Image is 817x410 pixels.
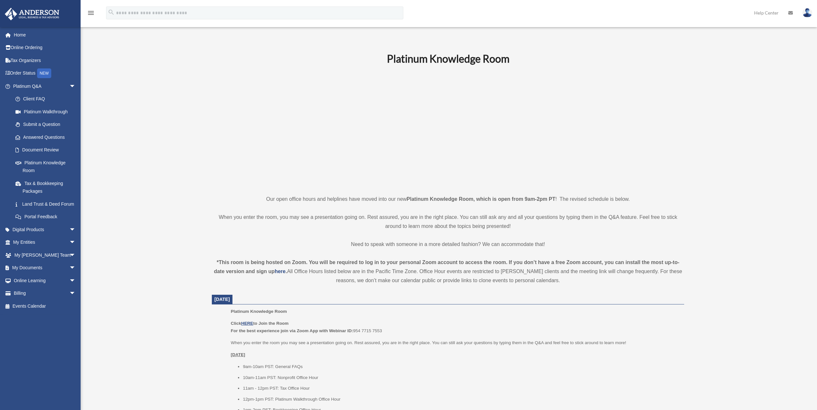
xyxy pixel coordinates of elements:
i: search [108,9,115,16]
a: Platinum Knowledge Room [9,156,82,177]
b: Platinum Knowledge Room [387,52,509,65]
span: arrow_drop_down [69,287,82,300]
span: [DATE] [214,297,230,302]
a: Events Calendar [5,300,85,313]
a: Tax Organizers [5,54,85,67]
img: User Pic [802,8,812,17]
p: 954 7715 7553 [231,320,680,335]
a: Tax & Bookkeeping Packages [9,177,85,198]
p: When you enter the room you may see a presentation going on. Rest assured, you are in the right p... [231,339,680,347]
strong: . [286,269,287,274]
span: arrow_drop_down [69,274,82,287]
a: Online Ordering [5,41,85,54]
span: arrow_drop_down [69,236,82,249]
a: Online Learningarrow_drop_down [5,274,85,287]
li: 11am - 12pm PST: Tax Office Hour [243,384,680,392]
p: Our open office hours and helplines have moved into our new ! The revised schedule is below. [212,195,684,204]
li: 10am-11am PST: Nonprofit Office Hour [243,374,680,382]
li: 9am-10am PST: General FAQs [243,363,680,371]
i: menu [87,9,95,17]
b: Click to Join the Room [231,321,289,326]
span: arrow_drop_down [69,80,82,93]
strong: Platinum Knowledge Room, which is open from 9am-2pm PT [407,196,555,202]
a: Digital Productsarrow_drop_down [5,223,85,236]
a: My Entitiesarrow_drop_down [5,236,85,249]
p: When you enter the room, you may see a presentation going on. Rest assured, you are in the right ... [212,213,684,231]
a: HERE [241,321,253,326]
span: arrow_drop_down [69,261,82,275]
a: Document Review [9,144,85,157]
span: arrow_drop_down [69,223,82,236]
a: Platinum Walkthrough [9,105,85,118]
a: Home [5,28,85,41]
a: Billingarrow_drop_down [5,287,85,300]
a: here [275,269,286,274]
a: Client FAQ [9,93,85,106]
u: [DATE] [231,352,245,357]
p: Need to speak with someone in a more detailed fashion? We can accommodate that! [212,240,684,249]
a: Answered Questions [9,131,85,144]
a: Platinum Q&Aarrow_drop_down [5,80,85,93]
a: Land Trust & Deed Forum [9,198,85,210]
a: Portal Feedback [9,210,85,223]
a: menu [87,11,95,17]
strong: *This room is being hosted on Zoom. You will be required to log in to your personal Zoom account ... [214,260,679,274]
a: My Documentsarrow_drop_down [5,261,85,274]
div: All Office Hours listed below are in the Pacific Time Zone. Office Hour events are restricted to ... [212,258,684,285]
a: Order StatusNEW [5,67,85,80]
a: My [PERSON_NAME] Teamarrow_drop_down [5,249,85,261]
iframe: 231110_Toby_KnowledgeRoom [351,74,545,183]
b: For the best experience join via Zoom App with Webinar ID: [231,328,353,333]
div: NEW [37,68,51,78]
span: Platinum Knowledge Room [231,309,287,314]
a: Submit a Question [9,118,85,131]
span: arrow_drop_down [69,249,82,262]
img: Anderson Advisors Platinum Portal [3,8,61,20]
li: 12pm-1pm PST: Platinum Walkthrough Office Hour [243,395,680,403]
